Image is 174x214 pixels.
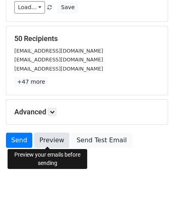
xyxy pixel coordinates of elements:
h5: 50 Recipients [14,34,160,43]
a: Send [6,133,32,148]
small: [EMAIL_ADDRESS][DOMAIN_NAME] [14,57,103,63]
iframe: Chat Widget [134,176,174,214]
a: Load... [14,1,45,14]
a: Preview [34,133,69,148]
div: Preview your emails before sending [8,149,87,169]
small: [EMAIL_ADDRESS][DOMAIN_NAME] [14,66,103,72]
a: +47 more [14,77,48,87]
h5: Advanced [14,108,160,116]
a: Send Test Email [71,133,132,148]
button: Save [57,1,78,14]
small: [EMAIL_ADDRESS][DOMAIN_NAME] [14,48,103,54]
